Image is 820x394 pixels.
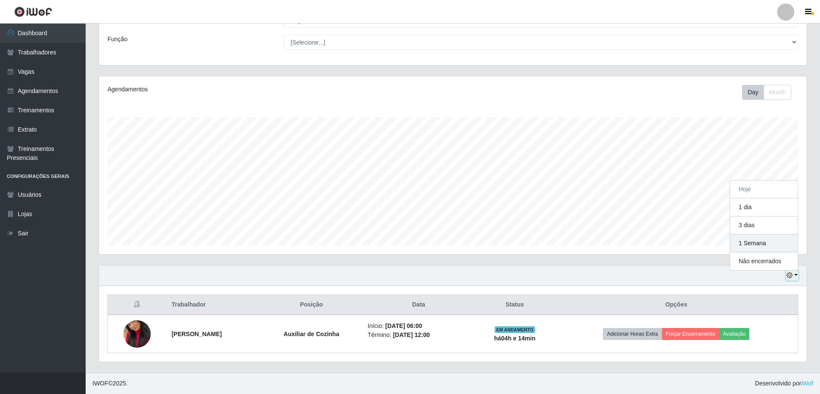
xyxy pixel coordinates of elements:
a: iWof [801,380,813,387]
th: Opções [555,295,798,315]
th: Status [475,295,555,315]
button: Forçar Encerramento [662,328,719,340]
label: Função [107,35,128,44]
li: Início: [368,322,470,331]
button: Não encerrados [730,253,798,270]
img: CoreUI Logo [14,6,52,17]
button: 1 Semana [730,235,798,253]
button: Day [742,85,764,100]
span: Desenvolvido por [755,379,813,388]
button: 1 dia [730,199,798,217]
th: Data [363,295,475,315]
strong: [PERSON_NAME] [172,331,222,337]
time: [DATE] 06:00 [385,322,422,329]
span: IWOF [92,380,108,387]
div: Toolbar with button groups [742,85,798,100]
button: Hoje [730,180,798,199]
th: Posição [260,295,363,315]
div: First group [742,85,791,100]
button: Month [763,85,791,100]
img: 1748375612608.jpeg [123,310,151,358]
button: 3 dias [730,217,798,235]
th: Trabalhador [167,295,260,315]
strong: há 04 h e 14 min [494,335,536,342]
span: EM ANDAMENTO [495,326,535,333]
strong: Auxiliar de Cozinha [283,331,339,337]
div: Agendamentos [107,85,388,94]
li: Término: [368,331,470,340]
button: Adicionar Horas Extra [603,328,662,340]
time: [DATE] 12:00 [393,331,430,338]
span: © 2025 . [92,379,128,388]
button: Avaliação [719,328,749,340]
